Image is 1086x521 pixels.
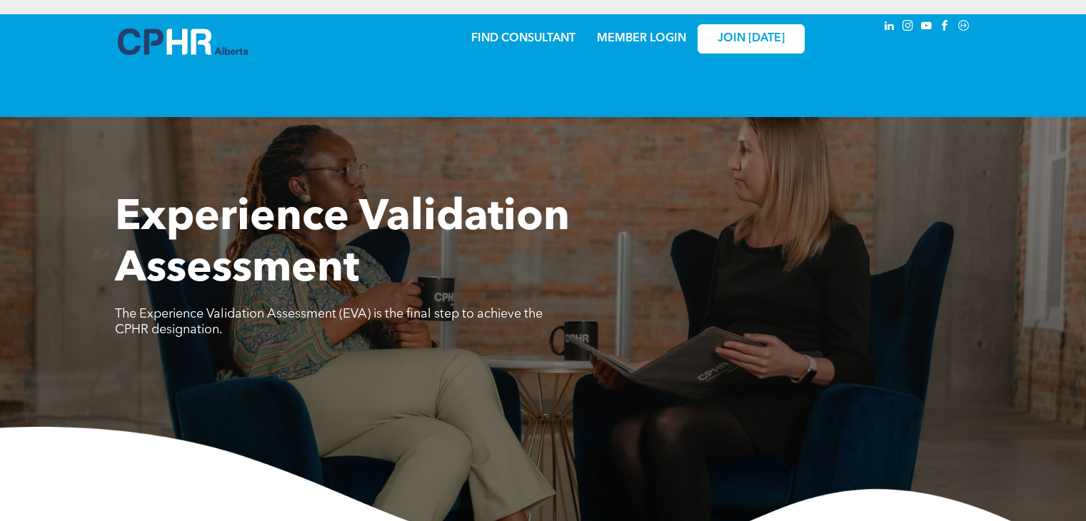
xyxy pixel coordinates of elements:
[956,18,972,37] a: Social network
[115,197,570,291] span: Experience Validation Assessment
[718,32,785,46] span: JOIN [DATE]
[919,18,935,37] a: youtube
[900,18,916,37] a: instagram
[471,33,575,44] a: FIND CONSULTANT
[597,33,686,44] a: MEMBER LOGIN
[115,308,543,336] span: The Experience Validation Assessment (EVA) is the final step to achieve the CPHR designation.
[698,24,805,54] a: JOIN [DATE]
[937,18,953,37] a: facebook
[118,29,248,55] img: A blue and white logo for cp alberta
[882,18,898,37] a: linkedin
